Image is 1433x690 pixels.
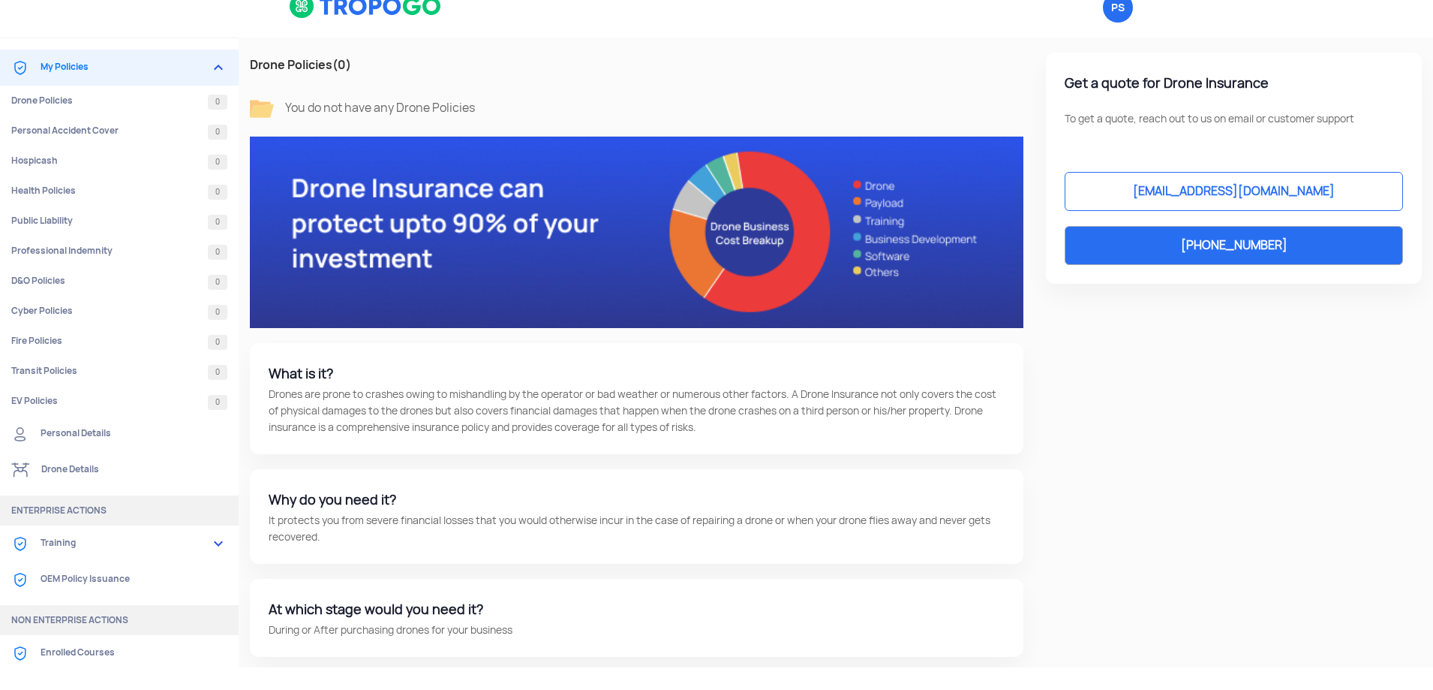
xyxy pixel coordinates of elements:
[269,598,1005,622] div: At which stage would you need it?
[208,335,227,350] span: 0
[269,512,1005,545] div: It protects you from severe financial losses that you would otherwise incur in the case of repair...
[11,461,30,479] img: ic_Drone%20details.svg
[208,305,227,320] span: 0
[209,535,227,553] img: expand_more.png
[11,425,29,443] img: ic_Personal%20details.svg
[208,245,227,260] span: 0
[250,137,1023,328] img: bg_drone.png
[208,185,227,200] span: 0
[208,215,227,230] span: 0
[269,362,1005,386] div: What is it?
[208,125,227,140] span: 0
[269,488,1005,512] div: Why do you need it?
[208,95,227,110] span: 0
[11,59,29,77] img: ic_Coverages.svg
[1065,172,1403,211] a: [EMAIL_ADDRESS][DOMAIN_NAME]
[1065,110,1403,127] div: To get a quote, reach out to us on email or customer support
[11,644,29,662] img: ic_Coverages.svg
[11,535,29,553] img: ic_Coverages.svg
[208,395,227,410] span: 0
[250,56,1023,75] h3: Drone Policies (0)
[11,571,29,589] img: ic_Coverages.svg
[1065,226,1403,265] a: [PHONE_NUMBER]
[208,365,227,380] span: 0
[285,98,475,119] div: You do not have any Drone Policies
[209,59,227,77] img: expand_more.png
[208,155,227,170] span: 0
[269,386,1005,435] div: Drones are prone to crashes owing to mishandling by the operator or bad weather or numerous other...
[1065,71,1403,95] div: Get a quote for Drone Insurance
[269,622,1005,638] div: During or After purchasing drones for your business
[208,275,227,290] span: 0
[250,97,274,121] img: ic_empty.png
